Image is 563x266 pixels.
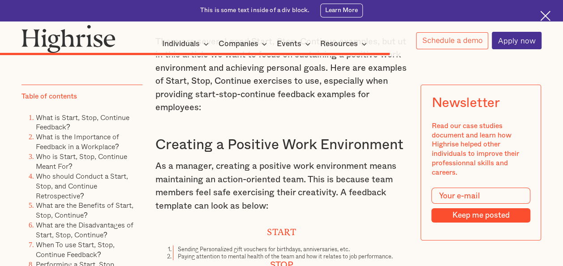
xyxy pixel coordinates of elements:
[36,239,115,259] a: When To use Start, Stop, Continue Feedback?
[155,160,408,213] p: As a manager, creating a positive work environment means maintaining an action-oriented team. Thi...
[162,39,211,49] div: Individuals
[320,39,358,49] div: Resources
[277,39,301,49] div: Events
[36,151,127,172] a: Who is Start, Stop, Continue Meant For?
[21,25,116,53] img: Highrise logo
[277,39,313,49] div: Events
[432,121,530,177] div: Read our case studies document and learn how Highrise helped other individuals to improve their p...
[320,4,363,17] a: Learn More
[173,253,408,260] li: Paying attention to mental health of the team and how it relates to job performance.
[432,188,530,223] form: Modal Form
[218,39,258,49] div: Companies
[36,219,133,240] a: What are the Disadvantages of Start, Stop, Continue?
[432,188,530,203] input: Your e-mail
[173,245,408,253] li: Sending Personalized gift vouchers for birthdays, anniversaries, etc.
[416,32,489,49] a: Schedule a demo
[540,11,550,21] img: Cross icon
[21,92,77,101] div: Table of contents
[36,170,128,201] a: Who should Conduct a Start, Stop, and Continue Retrospective?
[36,200,133,220] a: What are the Benefits of Start, Stop, Continue?
[36,131,119,152] a: What is the Importance of Feedback in a Workplace?
[320,39,370,49] div: Resources
[267,227,296,233] strong: Start
[36,112,129,132] a: What is Start, Stop, Continue Feedback?
[155,35,408,114] p: There are several good Start, Stop, Continue examples, but ut in this article we want to focus on...
[162,39,200,49] div: Individuals
[492,32,542,49] a: Apply now
[218,39,270,49] div: Companies
[155,136,408,154] h3: Creating a Positive Work Environment
[432,208,530,223] input: Keep me posted
[200,6,310,15] div: This is some text inside of a div block.
[432,95,500,111] div: Newsletter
